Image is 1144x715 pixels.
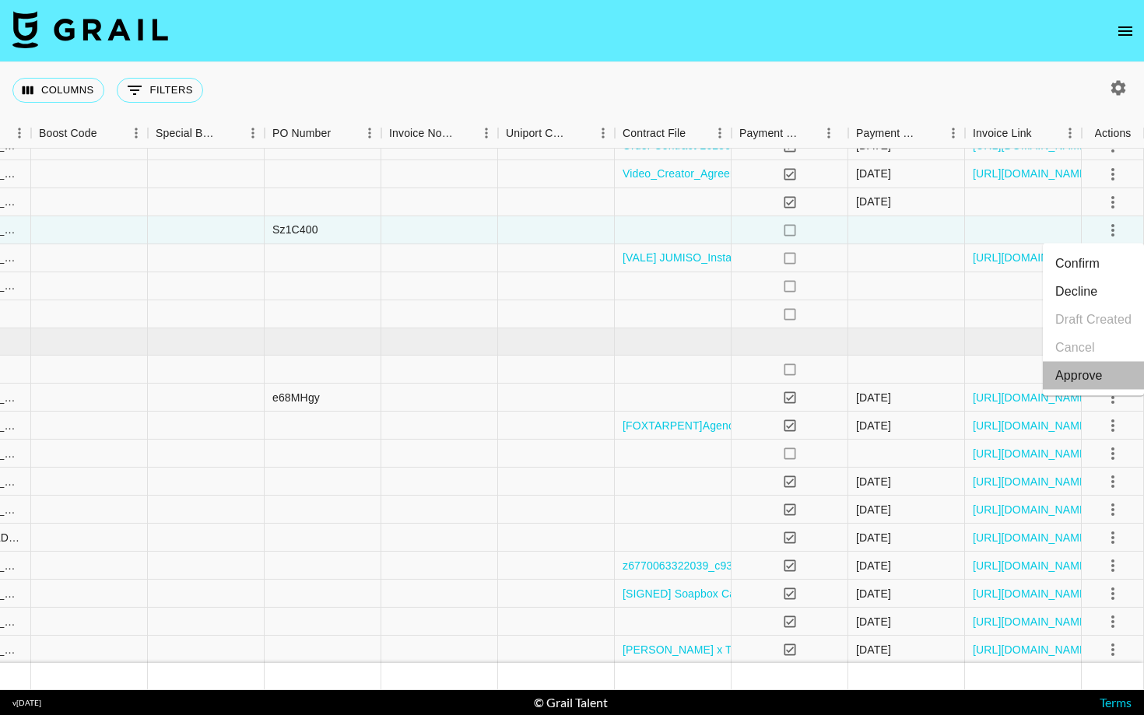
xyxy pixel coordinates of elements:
[732,118,848,149] div: Payment Sent
[856,118,920,149] div: Payment Sent Date
[800,122,822,144] button: Sort
[973,586,1090,601] a: [URL][DOMAIN_NAME]
[12,698,41,708] div: v [DATE]
[615,118,732,149] div: Contract File
[856,614,891,629] div: 19/07/2025
[97,122,119,144] button: Sort
[686,122,707,144] button: Sort
[965,118,1082,149] div: Invoice Link
[272,118,331,149] div: PO Number
[1100,384,1126,411] button: select merge strategy
[1032,122,1054,144] button: Sort
[1100,217,1126,244] button: select merge strategy
[125,121,148,145] button: Menu
[498,118,615,149] div: Uniport Contact Email
[973,166,1090,181] a: [URL][DOMAIN_NAME]
[856,418,891,433] div: 05/08/2025
[389,118,453,149] div: Invoice Notes
[973,446,1090,461] a: [URL][DOMAIN_NAME]
[12,11,168,48] img: Grail Talent
[623,166,1026,181] a: Video_Creator_Agreement_with_HONG_KONG_ADTIGER_@ainomagdalena.pdf
[856,474,891,489] div: 29/07/2025
[856,642,891,657] div: 07/07/2025
[1110,16,1141,47] button: open drawer
[241,121,265,145] button: Menu
[856,586,891,601] div: 19/07/2025
[1100,189,1126,216] button: select merge strategy
[31,118,148,149] div: Boost Code
[591,121,615,145] button: Menu
[1100,580,1126,607] button: select merge strategy
[117,78,203,103] button: Show filters
[856,530,891,545] div: 01/07/2025
[973,642,1090,657] a: [URL][DOMAIN_NAME]
[1100,468,1126,495] button: select merge strategy
[817,121,840,145] button: Menu
[381,118,498,149] div: Invoice Notes
[1055,366,1103,385] div: Approve
[453,122,475,144] button: Sort
[973,502,1090,517] a: [URL][DOMAIN_NAME]
[1100,440,1126,467] button: select merge strategy
[920,122,942,144] button: Sort
[623,118,686,149] div: Contract File
[973,614,1090,629] a: [URL][DOMAIN_NAME]
[1100,608,1126,635] button: select merge strategy
[272,222,318,237] div: Sz1C400
[856,558,891,573] div: 07/07/2025
[475,121,498,145] button: Menu
[623,642,884,657] a: [PERSON_NAME] x TSITP Launch Collaboration.pdf
[973,390,1090,405] a: [URL][DOMAIN_NAME]
[8,121,31,145] button: Menu
[1100,695,1132,710] a: Terms
[848,118,965,149] div: Payment Sent Date
[265,118,381,149] div: PO Number
[623,558,920,573] a: z6770063322039_c931753fbb72ee9ba48f7d6127ac51f3.jpg
[156,118,219,149] div: Special Booking Type
[1058,121,1082,145] button: Menu
[272,390,320,405] div: e68MHgy
[506,118,570,149] div: Uniport Contact Email
[1100,412,1126,439] button: select merge strategy
[973,118,1032,149] div: Invoice Link
[708,121,732,145] button: Menu
[12,78,104,103] button: Select columns
[623,250,981,265] a: [VALE] JUMISO_Instagram & Tiktok Agreement 2025 (June) - signed.pdf
[856,502,891,517] div: 31/07/2025
[358,121,381,145] button: Menu
[1100,524,1126,551] button: select merge strategy
[973,250,1090,265] a: [URL][DOMAIN_NAME]
[856,390,891,405] div: 25/07/2025
[1100,496,1126,523] button: select merge strategy
[1043,250,1144,278] li: Confirm
[1082,118,1144,149] div: Actions
[570,122,591,144] button: Sort
[856,166,891,181] div: 04/08/2025
[739,118,800,149] div: Payment Sent
[856,194,891,209] div: 07/08/2025
[973,418,1090,433] a: [URL][DOMAIN_NAME]
[534,695,608,710] div: © Grail Talent
[1100,552,1126,579] button: select merge strategy
[1100,161,1126,188] button: select merge strategy
[973,474,1090,489] a: [URL][DOMAIN_NAME]
[1100,636,1126,663] button: select merge strategy
[219,122,241,144] button: Sort
[623,586,1006,601] a: [SIGNED] Soapbox Campaign Influencer Contract - [PERSON_NAME] (1).pdf
[148,118,265,149] div: Special Booking Type
[39,118,97,149] div: Boost Code
[973,558,1090,573] a: [URL][DOMAIN_NAME]
[973,530,1090,545] a: [URL][DOMAIN_NAME]
[1095,118,1132,149] div: Actions
[331,122,353,144] button: Sort
[1043,278,1144,306] li: Decline
[623,418,1015,433] a: [FOXTARPENT]Agency Agreement_BABY MONSTER_F_Victor_[DATE] (1).pdf
[942,121,965,145] button: Menu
